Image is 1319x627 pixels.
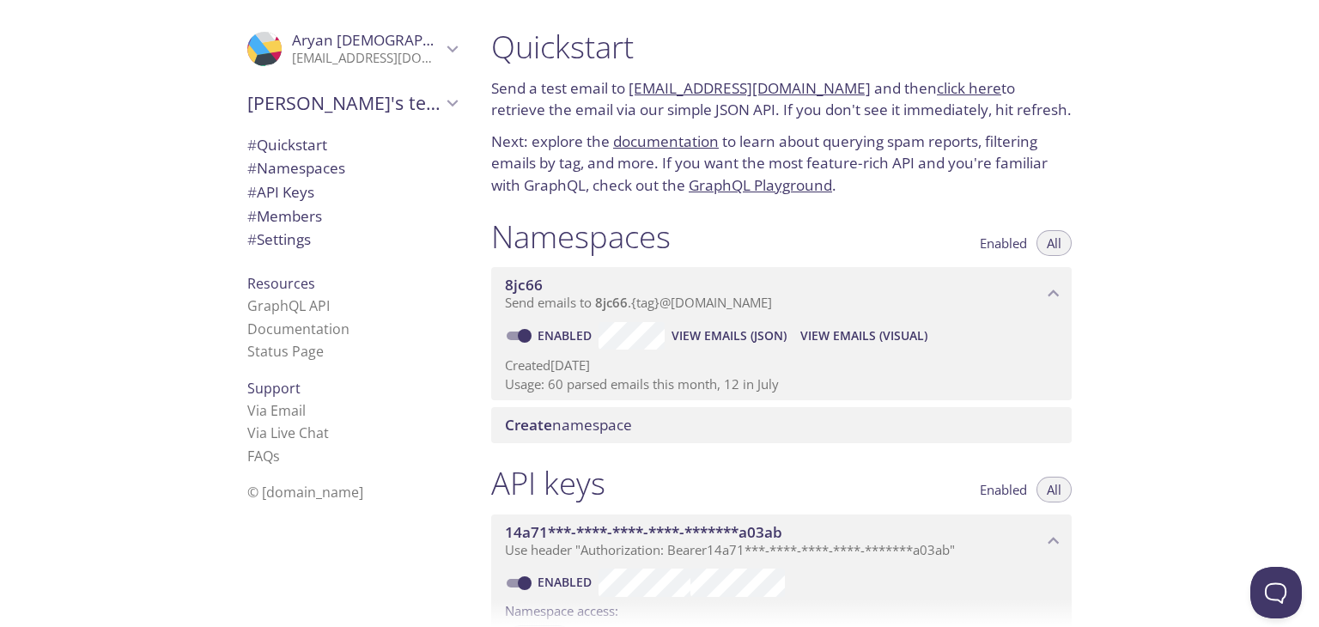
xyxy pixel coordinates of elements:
a: click here [937,78,1001,98]
p: [EMAIL_ADDRESS][DOMAIN_NAME] [292,50,441,67]
a: [EMAIL_ADDRESS][DOMAIN_NAME] [629,78,871,98]
a: Via Email [247,401,306,420]
span: # [247,135,257,155]
span: Settings [247,229,311,249]
div: Team Settings [234,228,471,252]
span: Send emails to . {tag} @[DOMAIN_NAME] [505,294,772,311]
div: Create namespace [491,407,1072,443]
span: s [273,447,280,466]
span: View Emails (JSON) [672,326,787,346]
span: Create [505,415,552,435]
span: API Keys [247,182,314,202]
span: Aryan [DEMOGRAPHIC_DATA] [292,30,496,50]
div: API Keys [234,180,471,204]
span: # [247,206,257,226]
button: View Emails (Visual) [793,322,934,350]
div: Members [234,204,471,228]
span: # [247,229,257,249]
span: Quickstart [247,135,327,155]
a: Enabled [535,327,599,344]
label: Namespace access: [505,597,618,622]
div: Aryan Jain [234,21,471,77]
div: Aryan's team [234,81,471,125]
span: namespace [505,415,632,435]
span: © [DOMAIN_NAME] [247,483,363,502]
span: 8jc66 [595,294,628,311]
h1: Namespaces [491,217,671,256]
button: Enabled [969,230,1037,256]
h1: API keys [491,464,605,502]
span: # [247,182,257,202]
iframe: Help Scout Beacon - Open [1250,567,1302,618]
div: Namespaces [234,156,471,180]
p: Next: explore the to learn about querying spam reports, filtering emails by tag, and more. If you... [491,131,1072,197]
span: View Emails (Visual) [800,326,927,346]
button: View Emails (JSON) [665,322,793,350]
button: All [1036,230,1072,256]
p: Created [DATE] [505,356,1058,374]
div: Quickstart [234,133,471,157]
a: Via Live Chat [247,423,329,442]
span: Namespaces [247,158,345,178]
a: Documentation [247,320,350,338]
button: All [1036,477,1072,502]
a: GraphQL API [247,296,330,315]
a: GraphQL Playground [689,175,832,195]
span: 8jc66 [505,275,543,295]
a: Enabled [535,574,599,590]
p: Usage: 60 parsed emails this month, 12 in July [505,375,1058,393]
span: # [247,158,257,178]
div: 8jc66 namespace [491,267,1072,320]
button: Enabled [969,477,1037,502]
a: Status Page [247,342,324,361]
span: Support [247,379,301,398]
a: FAQ [247,447,280,466]
span: Resources [247,274,315,293]
span: [PERSON_NAME]'s team [247,91,441,115]
p: Send a test email to and then to retrieve the email via our simple JSON API. If you don't see it ... [491,77,1072,121]
a: documentation [613,131,719,151]
h1: Quickstart [491,27,1072,66]
span: Members [247,206,322,226]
